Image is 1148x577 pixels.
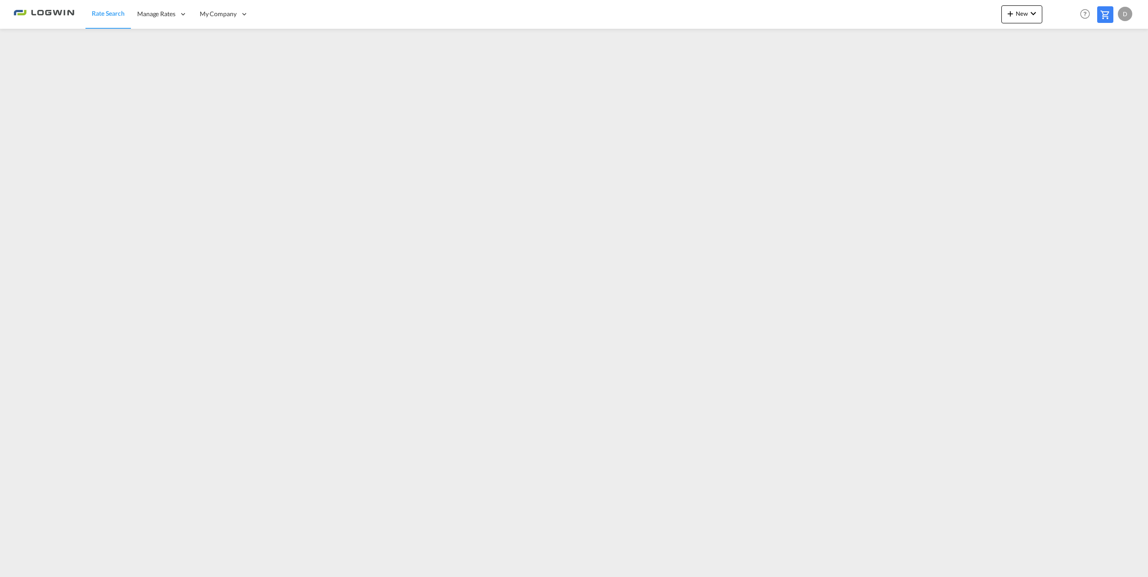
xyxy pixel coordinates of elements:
[1005,10,1039,17] span: New
[1077,6,1097,22] div: Help
[1077,6,1093,22] span: Help
[1028,8,1039,19] md-icon: icon-chevron-down
[200,9,237,18] span: My Company
[92,9,125,17] span: Rate Search
[1118,7,1132,21] div: D
[1005,8,1016,19] md-icon: icon-plus 400-fg
[137,9,175,18] span: Manage Rates
[13,4,74,24] img: 2761ae10d95411efa20a1f5e0282d2d7.png
[1001,5,1042,23] button: icon-plus 400-fgNewicon-chevron-down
